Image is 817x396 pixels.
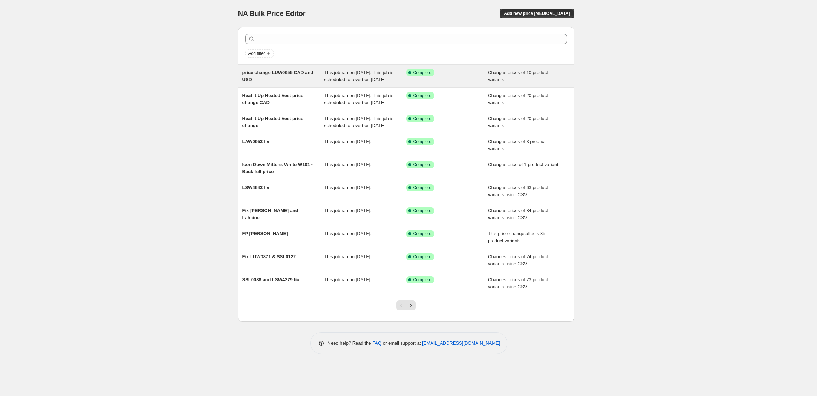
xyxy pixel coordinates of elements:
[413,70,431,75] span: Complete
[413,208,431,214] span: Complete
[328,340,373,346] span: Need help? Read the
[324,277,372,282] span: This job ran on [DATE].
[324,208,372,213] span: This job ran on [DATE].
[242,277,299,282] span: SSL0088 and LSW4379 fix
[242,93,304,105] span: Heat It Up Heated Vest price change CAD
[242,70,313,82] span: price change LUW0955 CAD and USD
[324,70,393,82] span: This job ran on [DATE]. This job is scheduled to revert on [DATE].
[488,208,548,220] span: Changes prices of 84 product variants using CSV
[413,277,431,283] span: Complete
[422,340,500,346] a: [EMAIL_ADDRESS][DOMAIN_NAME]
[245,49,274,58] button: Add filter
[248,51,265,56] span: Add filter
[242,139,270,144] span: LAW0953 fix
[413,93,431,98] span: Complete
[504,11,570,16] span: Add new price [MEDICAL_DATA]
[413,231,431,237] span: Complete
[242,185,270,190] span: LSW4643 fix
[324,162,372,167] span: This job ran on [DATE].
[488,139,546,151] span: Changes prices of 3 product variants
[372,340,381,346] a: FAQ
[488,116,548,128] span: Changes prices of 20 product variants
[488,70,548,82] span: Changes prices of 10 product variants
[242,254,296,259] span: Fix LUW0871 & SSL0122
[406,300,416,310] button: Next
[500,9,574,18] button: Add new price [MEDICAL_DATA]
[413,162,431,168] span: Complete
[324,254,372,259] span: This job ran on [DATE].
[413,254,431,260] span: Complete
[488,277,548,289] span: Changes prices of 73 product variants using CSV
[488,185,548,197] span: Changes prices of 63 product variants using CSV
[238,10,306,17] span: NA Bulk Price Editor
[488,231,545,243] span: This price change affects 35 product variants.
[324,185,372,190] span: This job ran on [DATE].
[324,93,393,105] span: This job ran on [DATE]. This job is scheduled to revert on [DATE].
[488,162,558,167] span: Changes price of 1 product variant
[413,185,431,191] span: Complete
[242,162,313,174] span: Icon Down Mittens White W101 - Back full price
[324,116,393,128] span: This job ran on [DATE]. This job is scheduled to revert on [DATE].
[413,139,431,145] span: Complete
[488,93,548,105] span: Changes prices of 20 product variants
[381,340,422,346] span: or email support at
[324,231,372,236] span: This job ran on [DATE].
[242,116,304,128] span: Heat It Up Heated Vest price change
[324,139,372,144] span: This job ran on [DATE].
[396,300,416,310] nav: Pagination
[242,231,288,236] span: FP [PERSON_NAME]
[242,208,298,220] span: Fix [PERSON_NAME] and Lahcine
[488,254,548,266] span: Changes prices of 74 product variants using CSV
[413,116,431,121] span: Complete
